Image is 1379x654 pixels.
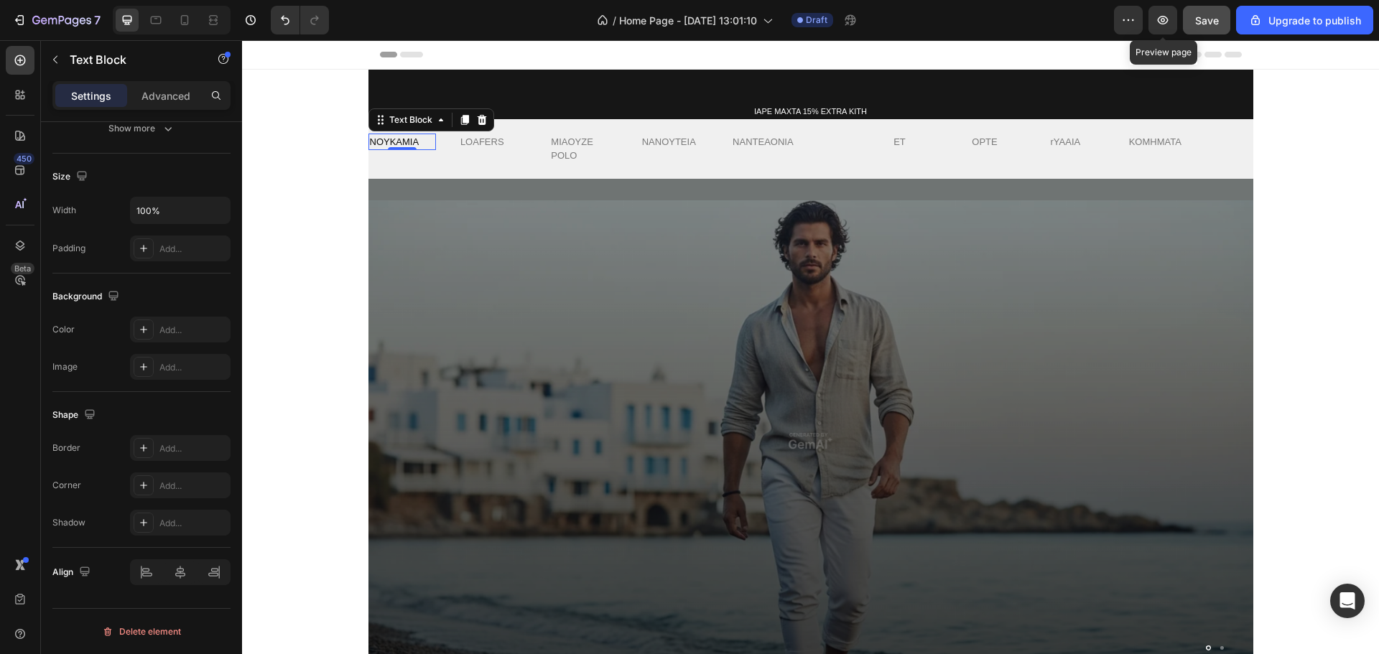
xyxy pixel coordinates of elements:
div: Add... [159,243,227,256]
span: Home Page - [DATE] 13:01:10 [619,13,757,28]
p: Advanced [141,88,190,103]
div: Border [52,442,80,454]
div: Undo/Redo [271,6,329,34]
div: Image [52,360,78,373]
button: 7 [6,6,107,34]
div: 450 [14,153,34,164]
iframe: Design area [242,40,1379,654]
div: Text Block [144,73,193,86]
div: Shape [52,406,98,425]
div: Corner [52,479,81,492]
p: 7 [94,11,101,29]
div: Size [52,167,90,187]
div: Align [52,563,93,582]
button: Upgrade to publish [1236,6,1373,34]
button: Delete element [52,620,231,643]
div: Upgrade to publish [1248,13,1361,28]
button: Save [1183,6,1230,34]
input: Auto [131,197,230,223]
div: LOAFERS [217,93,284,111]
button: Show more [52,116,231,141]
div: Beta [11,263,34,274]
div: Add... [159,361,227,374]
div: ET [650,93,705,111]
div: rYAAIA [807,93,863,111]
div: OPTE [728,93,784,111]
div: Add... [159,324,227,337]
span: Save [1195,14,1219,27]
div: Add... [159,480,227,492]
span: Draft [806,14,827,27]
div: KOMHMATA [886,93,941,111]
div: Open Intercom Messenger [1330,584,1365,618]
div: NANTEAONIA [489,93,557,111]
div: Show more [108,121,175,136]
div: Background [52,287,122,307]
img: Alt image [126,160,1011,643]
div: Add... [159,442,227,455]
div: Width [52,204,76,217]
p: Settings [71,88,111,103]
div: Color [52,323,75,336]
div: Padding [52,242,85,255]
div: Add... [159,517,227,530]
div: Shadow [52,516,85,529]
div: IAPE MAXTA 15% EXTRA KITH [469,64,669,79]
span: / [613,13,616,28]
p: Text Block [70,51,192,68]
div: NANOYTEIA [399,93,466,111]
div: Delete element [102,623,181,640]
div: MIAOYZE POLO [307,93,375,124]
div: NOYKAMIA [126,93,194,111]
